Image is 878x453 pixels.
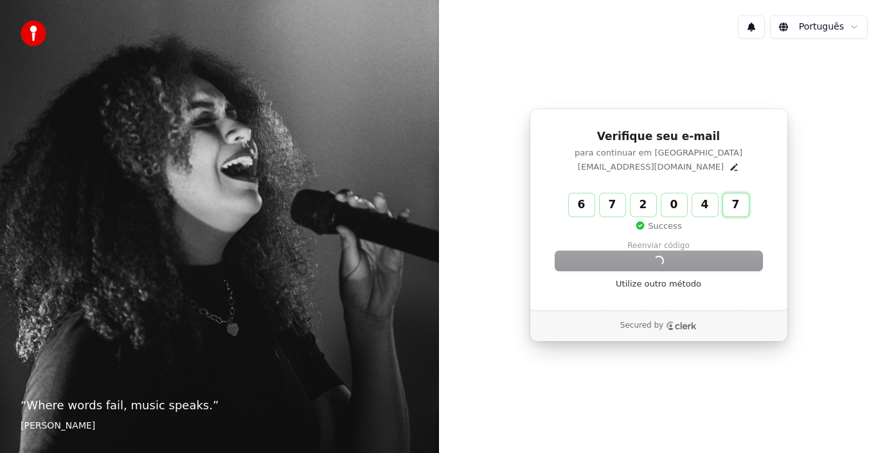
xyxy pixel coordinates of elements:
footer: [PERSON_NAME] [21,420,418,432]
p: Success [635,220,681,232]
input: Enter verification code [569,193,775,217]
img: youka [21,21,46,46]
a: Utilize outro método [616,278,701,290]
button: Edit [729,162,739,172]
h1: Verifique seu e-mail [555,129,762,145]
p: “ Where words fail, music speaks. ” [21,396,418,414]
a: Clerk logo [666,321,697,330]
p: Secured by [620,321,663,331]
p: para continuar em [GEOGRAPHIC_DATA] [555,147,762,159]
p: [EMAIL_ADDRESS][DOMAIN_NAME] [578,161,724,173]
